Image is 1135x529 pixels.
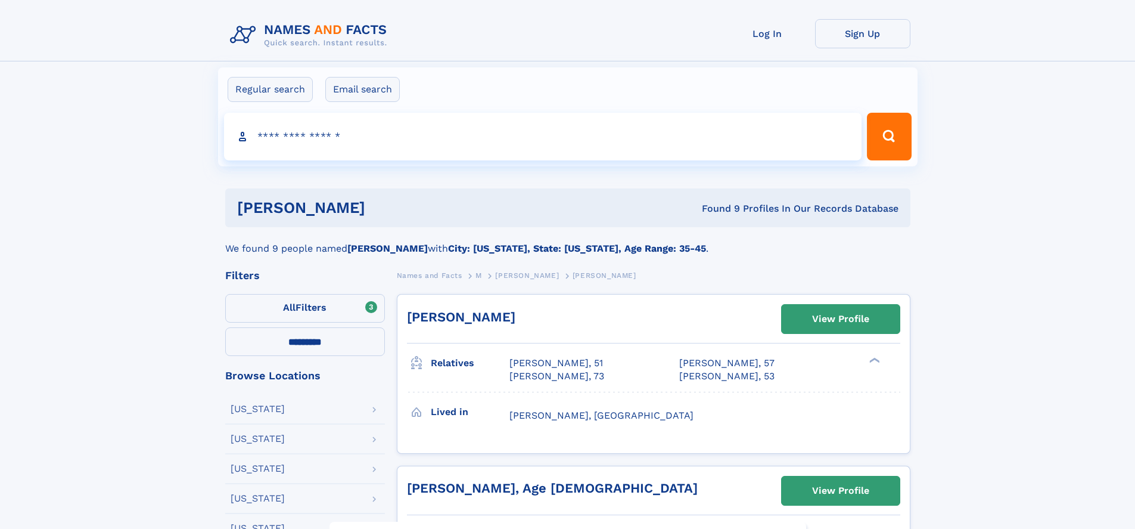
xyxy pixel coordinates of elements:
[867,113,911,160] button: Search Button
[237,200,534,215] h1: [PERSON_NAME]
[231,464,285,474] div: [US_STATE]
[231,494,285,503] div: [US_STATE]
[325,77,400,102] label: Email search
[782,477,900,505] a: View Profile
[812,477,869,505] div: View Profile
[347,243,428,254] b: [PERSON_NAME]
[407,310,515,324] a: [PERSON_NAME]
[407,481,698,496] a: [PERSON_NAME], Age [DEMOGRAPHIC_DATA]
[509,370,604,383] a: [PERSON_NAME], 73
[225,19,397,51] img: Logo Names and Facts
[720,19,815,48] a: Log In
[231,404,285,414] div: [US_STATE]
[225,227,910,256] div: We found 9 people named with .
[679,357,775,370] a: [PERSON_NAME], 57
[495,271,559,280] span: [PERSON_NAME]
[782,305,900,333] a: View Profile
[533,202,898,215] div: Found 9 Profiles In Our Records Database
[573,271,636,280] span: [PERSON_NAME]
[224,113,862,160] input: search input
[495,268,559,283] a: [PERSON_NAME]
[283,302,296,313] span: All
[475,271,482,280] span: M
[397,268,462,283] a: Names and Facts
[431,402,509,422] h3: Lived in
[228,77,313,102] label: Regular search
[679,370,775,383] a: [PERSON_NAME], 53
[231,434,285,444] div: [US_STATE]
[448,243,706,254] b: City: [US_STATE], State: [US_STATE], Age Range: 35-45
[509,357,603,370] a: [PERSON_NAME], 51
[509,410,694,421] span: [PERSON_NAME], [GEOGRAPHIC_DATA]
[815,19,910,48] a: Sign Up
[812,305,869,333] div: View Profile
[475,268,482,283] a: M
[431,353,509,373] h3: Relatives
[866,357,881,364] div: ❯
[225,270,385,281] div: Filters
[225,294,385,323] label: Filters
[225,370,385,381] div: Browse Locations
